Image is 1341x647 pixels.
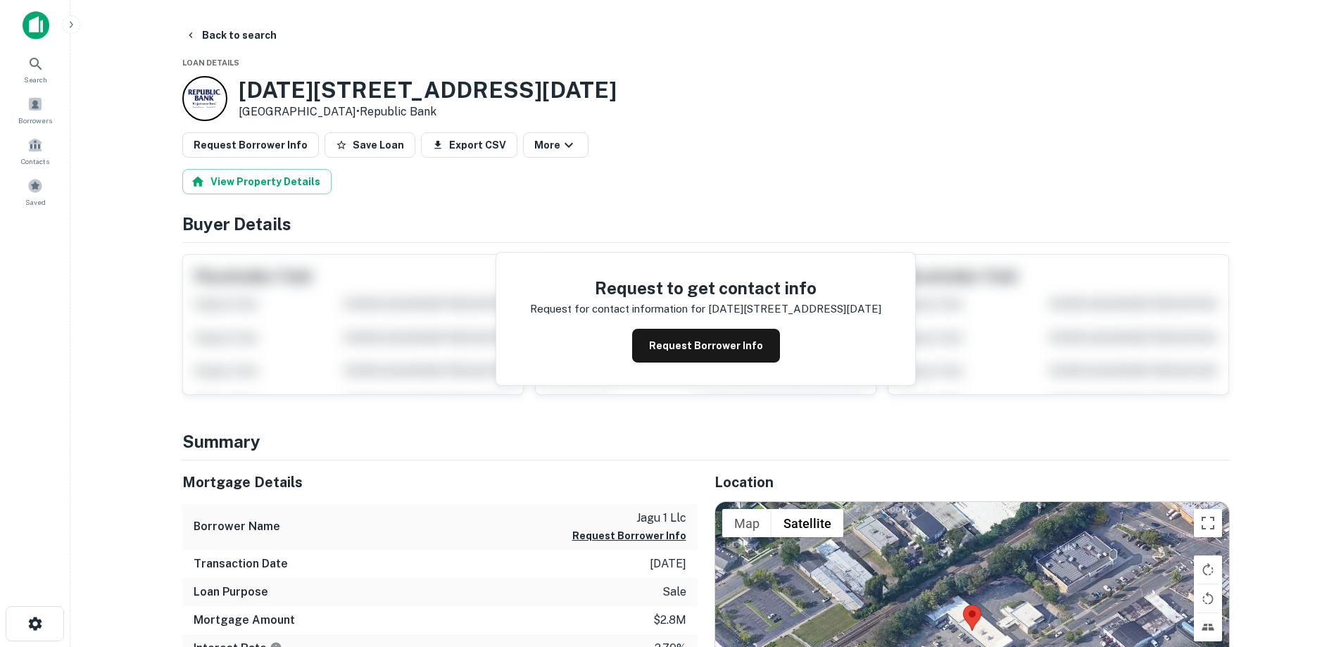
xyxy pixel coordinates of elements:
[182,169,332,194] button: View Property Details
[182,58,239,67] span: Loan Details
[24,74,47,85] span: Search
[182,132,319,158] button: Request Borrower Info
[25,196,46,208] span: Saved
[182,429,1230,454] h4: Summary
[1194,613,1222,641] button: Tilt map
[421,132,517,158] button: Export CSV
[194,584,268,601] h6: Loan Purpose
[1194,584,1222,613] button: Rotate map counterclockwise
[572,527,686,544] button: Request Borrower Info
[772,509,843,537] button: Show satellite imagery
[239,103,617,120] p: [GEOGRAPHIC_DATA] •
[1271,534,1341,602] iframe: Chat Widget
[325,132,415,158] button: Save Loan
[572,510,686,527] p: jagu 1 llc
[1194,509,1222,537] button: Toggle fullscreen view
[194,555,288,572] h6: Transaction Date
[1194,555,1222,584] button: Rotate map clockwise
[708,301,881,318] p: [DATE][STREET_ADDRESS][DATE]
[530,275,881,301] h4: Request to get contact info
[662,584,686,601] p: sale
[650,555,686,572] p: [DATE]
[4,132,66,170] a: Contacts
[4,91,66,129] a: Borrowers
[180,23,282,48] button: Back to search
[722,509,772,537] button: Show street map
[632,329,780,363] button: Request Borrower Info
[21,156,49,167] span: Contacts
[194,518,280,535] h6: Borrower Name
[530,301,705,318] p: Request for contact information for
[18,115,52,126] span: Borrowers
[523,132,588,158] button: More
[182,472,698,493] h5: Mortgage Details
[239,77,617,103] h3: [DATE][STREET_ADDRESS][DATE]
[4,50,66,88] a: Search
[194,612,295,629] h6: Mortgage Amount
[182,211,1230,237] h4: Buyer Details
[653,612,686,629] p: $2.8m
[23,11,49,39] img: capitalize-icon.png
[714,472,1230,493] h5: Location
[360,105,436,118] a: Republic Bank
[4,172,66,211] a: Saved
